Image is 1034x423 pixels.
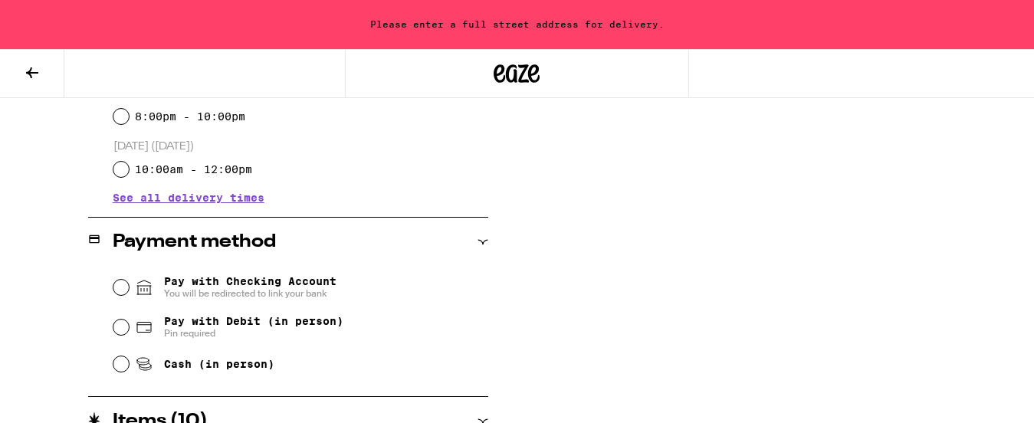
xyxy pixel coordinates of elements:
[135,110,245,123] label: 8:00pm - 10:00pm
[9,11,110,23] span: Hi. Need any help?
[164,287,336,300] span: You will be redirected to link your bank
[135,163,252,175] label: 10:00am - 12:00pm
[113,192,264,203] button: See all delivery times
[164,327,343,339] span: Pin required
[164,315,343,327] span: Pay with Debit (in person)
[164,358,274,370] span: Cash (in person)
[113,139,488,154] p: [DATE] ([DATE])
[113,233,276,251] h2: Payment method
[164,275,336,300] span: Pay with Checking Account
